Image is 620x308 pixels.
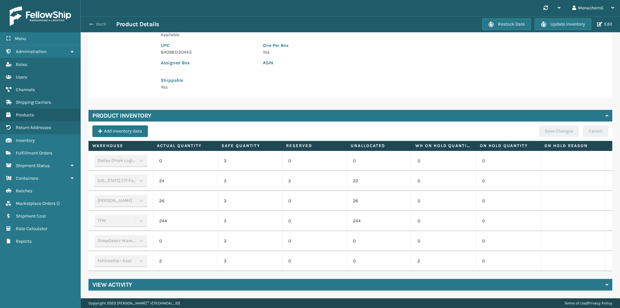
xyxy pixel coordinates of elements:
[595,21,614,27] button: Edit
[161,31,255,38] p: Available
[222,143,278,149] label: Safe Quantity
[161,59,255,66] p: Assigned Box
[476,211,541,231] td: 0
[15,36,26,41] span: Menu
[153,191,218,211] td: 26
[10,6,71,26] img: logo
[87,21,116,27] button: Back
[161,49,255,56] p: 840985120443
[16,138,35,143] span: Inventory
[288,178,341,184] p: 2
[288,198,341,204] p: 0
[161,84,255,90] p: Yes
[288,218,341,224] p: 0
[16,125,51,130] span: Return Addresses
[16,213,46,219] span: Shipment Cost
[16,150,52,156] span: Fulfillment Orders
[539,125,579,137] button: Save Changes
[347,151,411,171] td: 0
[16,175,38,181] span: Containers
[286,143,343,149] label: Reserved
[482,18,531,30] button: Restock Date
[347,191,411,211] td: 26
[411,171,476,191] td: 0
[544,143,601,149] label: On Hold Reason
[92,143,149,149] label: Warehouse
[415,143,472,149] label: WH On hold quantity
[564,301,587,305] a: Terms of Use
[411,251,476,271] td: 2
[476,191,541,211] td: 0
[288,258,341,264] p: 0
[16,163,50,168] span: Shipment Status
[480,143,536,149] label: On Hold Quantity
[218,191,282,211] td: 3
[92,112,151,120] h4: Product Inventory
[16,188,32,194] span: Batches
[57,201,60,206] span: ( )
[16,239,32,244] span: Reports
[476,151,541,171] td: 0
[218,251,282,271] td: 3
[116,20,159,28] h3: Product Details
[476,251,541,271] td: 0
[476,231,541,251] td: 0
[263,59,459,66] p: ASIN
[288,158,341,164] p: 0
[16,226,47,231] span: Rate Calculator
[16,62,27,67] span: Roles
[218,211,282,231] td: 3
[88,298,180,308] p: Copyright 2023 [PERSON_NAME]™ v [TECHNICAL_ID]
[588,301,612,305] a: Privacy Policy
[347,211,411,231] td: 244
[153,151,218,171] td: 0
[16,112,34,118] span: Products
[161,66,255,73] p: -
[476,171,541,191] td: 0
[16,87,35,92] span: Channels
[16,74,27,80] span: Users
[157,143,213,149] label: Actual Quantity
[411,151,476,171] td: 0
[92,125,148,137] button: Add inventory data
[263,42,459,49] p: One Per Box
[411,231,476,251] td: 0
[535,18,591,30] button: Update Inventory
[564,298,612,308] div: |
[16,201,56,206] span: Marketplace Orders
[347,171,411,191] td: 22
[218,231,282,251] td: 3
[351,143,407,149] label: Unallocated
[161,42,255,49] p: UPC
[411,191,476,211] td: 0
[153,171,218,191] td: 24
[411,211,476,231] td: 0
[153,211,218,231] td: 244
[16,100,51,105] span: Shipping Carriers
[583,125,608,137] button: Cancel
[153,251,218,271] td: 2
[161,77,255,84] p: Shippable
[288,238,341,244] p: 0
[218,171,282,191] td: 3
[263,49,459,56] p: Yes
[92,281,132,289] h4: View Activity
[153,231,218,251] td: 0
[218,151,282,171] td: 3
[16,49,46,54] span: Administration
[347,231,411,251] td: 0
[347,251,411,271] td: 0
